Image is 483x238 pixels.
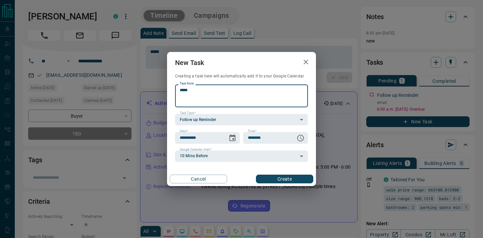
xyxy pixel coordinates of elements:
button: Choose time, selected time is 6:00 AM [294,131,307,145]
label: Task Type [180,111,196,115]
h2: New Task [167,52,212,73]
button: Create [256,175,313,183]
div: Follow up Reminder [175,114,308,125]
label: Date [180,129,188,133]
button: Choose date, selected date is Sep 15, 2025 [226,131,239,145]
label: Google Calendar Alert [180,147,212,152]
button: Cancel [170,175,227,183]
div: 10 Mins Before [175,151,308,162]
label: Time [248,129,257,133]
p: Creating a task here will automatically add it to your Google Calendar. [175,73,308,79]
label: Task Note [180,81,194,86]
